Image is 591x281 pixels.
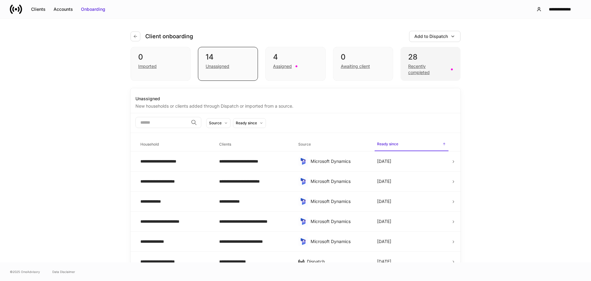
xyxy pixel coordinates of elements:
div: Microsoft Dynamics [311,218,367,225]
div: Add to Dispatch [414,33,448,39]
img: sIOyOZvWb5kUEAwh5D03bPzsWHrUXBSdsWHDhg8Ma8+nBQBvlija69eFAv+snJUCyn8AqO+ElBnIpgMAAAAASUVORK5CYII= [300,198,307,205]
div: Accounts [54,6,73,12]
div: Unassigned [135,96,456,102]
img: sIOyOZvWb5kUEAwh5D03bPzsWHrUXBSdsWHDhg8Ma8+nBQBvlija69eFAv+snJUCyn8AqO+ElBnIpgMAAAAASUVORK5CYII= [300,238,307,245]
div: Microsoft Dynamics [311,178,367,184]
button: Clients [27,4,50,14]
div: Awaiting client [341,63,370,69]
div: 4Assigned [265,47,325,81]
div: Source [209,120,222,126]
p: [DATE] [377,178,391,184]
div: 4 [273,52,318,62]
span: Clients [217,138,291,151]
button: Onboarding [77,4,109,14]
button: Add to Dispatch [409,31,460,42]
h6: Ready since [377,141,398,147]
h6: Clients [219,141,231,147]
div: 0 [138,52,183,62]
div: Onboarding [81,6,105,12]
div: 28 [408,52,453,62]
div: 0Imported [131,47,191,81]
div: 28Recently completed [400,47,460,81]
div: 14 [206,52,250,62]
div: Imported [138,63,157,69]
img: sIOyOZvWb5kUEAwh5D03bPzsWHrUXBSdsWHDhg8Ma8+nBQBvlija69eFAv+snJUCyn8AqO+ElBnIpgMAAAAASUVORK5CYII= [300,178,307,185]
span: © 2025 OneAdvisory [10,269,40,274]
p: [DATE] [377,198,391,205]
h6: Source [298,141,311,147]
h6: Household [140,141,159,147]
img: sIOyOZvWb5kUEAwh5D03bPzsWHrUXBSdsWHDhg8Ma8+nBQBvlija69eFAv+snJUCyn8AqO+ElBnIpgMAAAAASUVORK5CYII= [300,158,307,165]
p: [DATE] [377,238,391,245]
span: Source [296,138,370,151]
div: Clients [31,6,46,12]
div: Microsoft Dynamics [311,158,367,164]
p: [DATE] [377,158,391,164]
div: Dispatch [307,258,367,265]
div: 0 [341,52,385,62]
p: [DATE] [377,258,391,265]
div: 0Awaiting client [333,47,393,81]
div: Recently completed [408,63,447,76]
div: 14Unassigned [198,47,258,81]
button: Ready since [233,118,266,128]
div: New households or clients added through Dispatch or imported from a source. [135,102,456,109]
div: Microsoft Dynamics [311,198,367,205]
button: Accounts [50,4,77,14]
div: Ready since [236,120,257,126]
img: sIOyOZvWb5kUEAwh5D03bPzsWHrUXBSdsWHDhg8Ma8+nBQBvlija69eFAv+snJUCyn8AqO+ElBnIpgMAAAAASUVORK5CYII= [300,218,307,225]
span: Ready since [375,138,448,151]
h4: Client onboarding [145,33,193,40]
p: [DATE] [377,218,391,225]
div: Microsoft Dynamics [311,238,367,245]
div: Assigned [273,63,292,69]
span: Household [138,138,212,151]
a: Data Disclaimer [52,269,75,274]
button: Source [206,118,231,128]
div: Unassigned [206,63,229,69]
